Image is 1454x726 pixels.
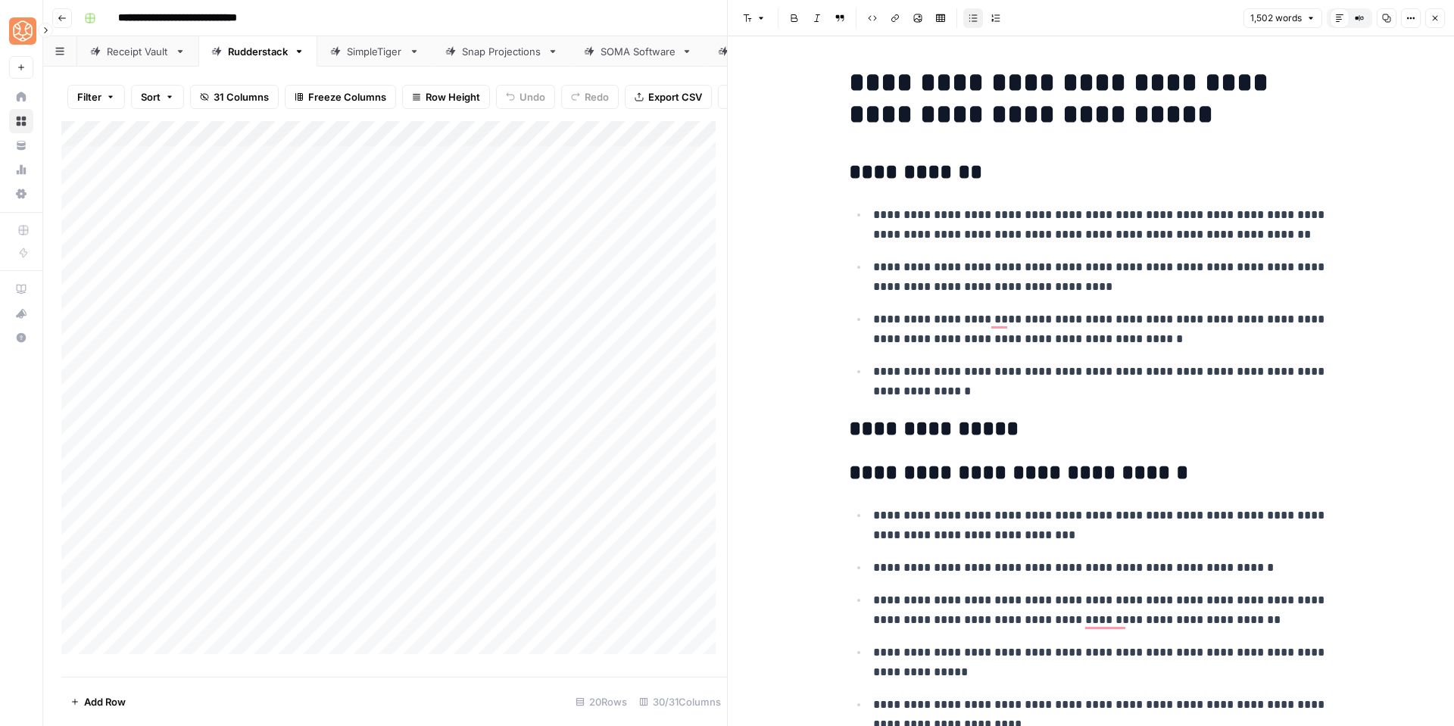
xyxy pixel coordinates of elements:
[462,44,541,59] div: Snap Projections
[317,36,432,67] a: SimpleTiger
[198,36,317,67] a: Rudderstack
[77,36,198,67] a: Receipt Vault
[496,85,555,109] button: Undo
[9,17,36,45] img: SimpleTiger Logo
[585,89,609,104] span: Redo
[9,277,33,301] a: AirOps Academy
[520,89,545,104] span: Undo
[426,89,480,104] span: Row Height
[9,301,33,326] button: What's new?
[571,36,705,67] a: SOMA Software
[131,85,184,109] button: Sort
[107,44,169,59] div: Receipt Vault
[569,690,633,714] div: 20 Rows
[1250,11,1302,25] span: 1,502 words
[633,690,727,714] div: 30/31 Columns
[705,36,847,67] a: [DOMAIN_NAME]
[625,85,712,109] button: Export CSV
[67,85,125,109] button: Filter
[9,133,33,157] a: Your Data
[601,44,676,59] div: SOMA Software
[9,157,33,182] a: Usage
[648,89,702,104] span: Export CSV
[9,182,33,206] a: Settings
[141,89,161,104] span: Sort
[214,89,269,104] span: 31 Columns
[228,44,288,59] div: Rudderstack
[308,89,386,104] span: Freeze Columns
[402,85,490,109] button: Row Height
[347,44,403,59] div: SimpleTiger
[1243,8,1322,28] button: 1,502 words
[561,85,619,109] button: Redo
[190,85,279,109] button: 31 Columns
[84,694,126,709] span: Add Row
[9,12,33,50] button: Workspace: SimpleTiger
[77,89,101,104] span: Filter
[61,690,135,714] button: Add Row
[9,109,33,133] a: Browse
[10,302,33,325] div: What's new?
[9,326,33,350] button: Help + Support
[432,36,571,67] a: Snap Projections
[9,85,33,109] a: Home
[285,85,396,109] button: Freeze Columns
